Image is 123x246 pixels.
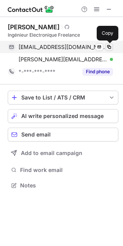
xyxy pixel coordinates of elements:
[19,44,107,51] span: [EMAIL_ADDRESS][DOMAIN_NAME]
[8,109,118,123] button: AI write personalized message
[8,146,118,160] button: Add to email campaign
[20,182,115,189] span: Notes
[21,113,104,119] span: AI write personalized message
[8,180,118,191] button: Notes
[19,56,107,63] span: [PERSON_NAME][EMAIL_ADDRESS][DOMAIN_NAME]
[20,167,115,174] span: Find work email
[82,68,113,76] button: Reveal Button
[8,128,118,142] button: Send email
[8,91,118,104] button: save-profile-one-click
[8,5,54,14] img: ContactOut v5.3.10
[21,131,51,138] span: Send email
[8,23,60,31] div: [PERSON_NAME]
[8,32,118,39] div: Ingénieur Electronique Freelance
[8,165,118,175] button: Find work email
[21,150,82,156] span: Add to email campaign
[21,94,105,101] div: Save to List / ATS / CRM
